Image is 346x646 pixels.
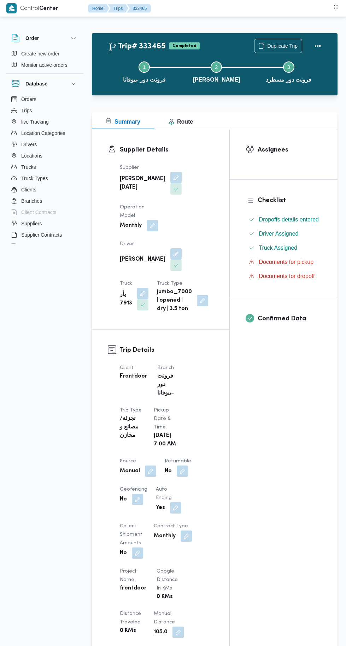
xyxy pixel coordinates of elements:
[253,53,325,90] button: فرونت دور مسطرد
[120,372,147,381] b: Frontdoor
[11,79,78,88] button: Database
[266,76,311,84] span: فرونت دور مسطرد
[8,218,81,229] button: Suppliers
[120,345,213,355] h3: Trip Details
[172,44,197,48] b: Completed
[120,221,142,230] b: Monthly
[157,593,173,601] b: 0 KMs
[246,242,322,254] button: Truck Assigned
[157,372,181,398] b: فرونت دور -بيوفانا
[6,48,83,73] div: Order
[258,145,322,155] h3: Assignees
[108,53,180,90] button: فرونت دور -بيوفانا
[258,196,322,205] h3: Checklist
[246,214,322,225] button: Dropoffs details entered
[193,76,240,84] span: [PERSON_NAME]
[25,34,39,42] h3: Order
[8,94,81,105] button: Orders
[21,242,39,250] span: Devices
[120,281,132,286] span: Truck
[156,487,172,500] span: Auto Ending
[157,281,182,286] span: Truck Type
[39,6,58,11] b: Center
[8,105,81,116] button: Trips
[259,245,297,251] span: Truck Assigned
[6,94,83,247] div: Database
[246,271,322,282] button: Documents for dropoff
[120,415,144,440] b: تجزئة/مصانع و مخازن
[21,219,42,228] span: Suppliers
[154,524,188,528] span: Contract Type
[154,628,168,636] b: 105.0
[21,61,68,69] span: Monitor active orders
[215,64,218,70] span: 2
[11,34,78,42] button: Order
[157,569,178,591] span: Google distance in KMs
[8,184,81,195] button: Clients
[120,611,141,624] span: Distance Traveled
[8,207,81,218] button: Client Contracts
[88,4,109,13] button: Home
[8,48,81,59] button: Create new order
[259,230,298,238] span: Driver Assigned
[120,467,140,475] b: Manual
[169,119,193,125] span: Route
[120,487,147,492] span: Geofencing
[21,174,48,183] span: Truck Types
[8,195,81,207] button: Branches
[169,42,200,49] span: Completed
[21,95,36,103] span: Orders
[120,549,127,557] b: No
[259,217,319,223] span: Dropoffs details entered
[8,116,81,128] button: live Tracking
[106,119,140,125] span: Summary
[157,288,192,313] b: jumbo_7000 | opened | dry | 3.5 ton
[120,524,142,545] span: Collect Shipment Amounts
[120,175,165,192] b: [PERSON_NAME][DATE]
[8,161,81,173] button: Trucks
[120,242,134,246] span: Driver
[287,64,290,70] span: 3
[157,366,174,370] span: Branch
[25,79,47,88] h3: Database
[120,459,136,463] span: Source
[154,532,176,540] b: Monthly
[259,244,297,252] span: Truck Assigned
[21,49,59,58] span: Create new order
[21,140,37,149] span: Drivers
[120,569,137,582] span: Project Name
[120,255,165,264] b: [PERSON_NAME]
[254,39,302,53] button: Duplicate Trip
[156,504,165,512] b: Yes
[246,256,322,268] button: Documents for pickup
[21,152,42,160] span: Locations
[259,259,313,265] span: Documents for pickup
[120,145,213,155] h3: Supplier Details
[143,64,146,70] span: 1
[8,241,81,252] button: Devices
[21,163,36,171] span: Trucks
[21,106,32,115] span: Trips
[8,173,81,184] button: Truck Types
[258,314,322,324] h3: Confirmed Data
[21,185,36,194] span: Clients
[154,408,171,429] span: Pickup date & time
[120,408,142,413] span: Trip Type
[267,42,298,50] span: Duplicate Trip
[165,459,191,463] span: Returnable
[123,76,166,84] span: فرونت دور -بيوفانا
[108,42,166,51] h2: Trip# 333465
[108,4,128,13] button: Trips
[311,39,325,53] button: Actions
[180,53,252,90] button: [PERSON_NAME]
[120,366,134,370] span: Client
[8,229,81,241] button: Supplier Contracts
[21,208,57,217] span: Client Contracts
[8,128,81,139] button: Location Categories
[259,272,315,280] span: Documents for dropoff
[21,197,42,205] span: Branches
[21,118,49,126] span: live Tracking
[259,215,319,224] span: Dropoffs details entered
[120,165,139,170] span: Supplier
[8,150,81,161] button: Locations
